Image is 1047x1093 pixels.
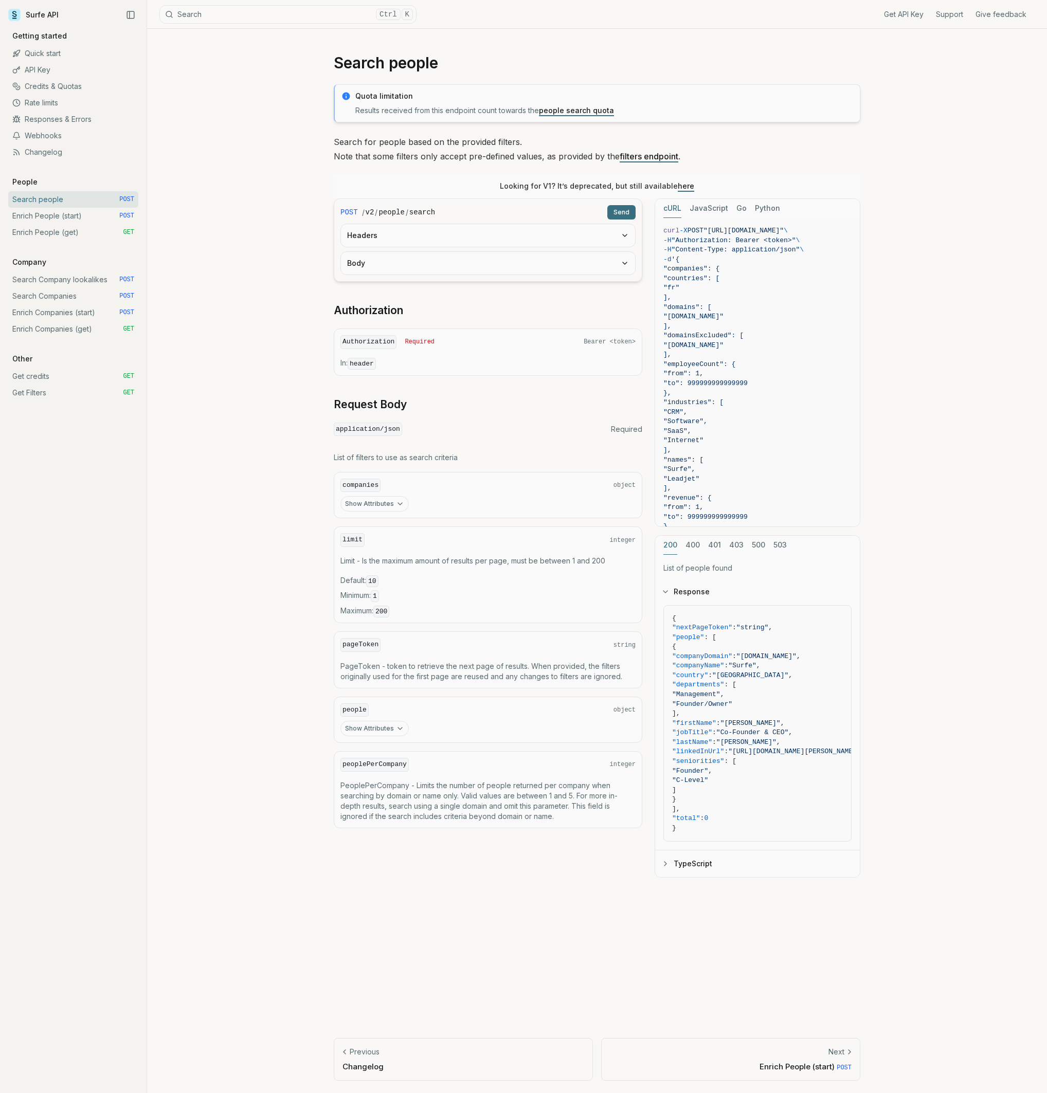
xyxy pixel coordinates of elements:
[736,652,797,660] span: "[DOMAIN_NAME]"
[672,700,732,708] span: "Founder/Owner"
[828,1047,844,1057] p: Next
[334,397,407,412] a: Request Body
[334,303,403,318] a: Authorization
[672,824,676,832] span: }
[123,228,134,236] span: GET
[341,224,635,247] button: Headers
[777,738,781,746] span: ,
[334,135,860,163] p: Search for people based on the provided filters. Note that some filters only accept pre-defined v...
[936,9,963,20] a: Support
[366,207,374,217] code: v2
[613,641,636,649] span: string
[663,484,672,492] span: ],
[672,633,704,641] span: "people"
[8,62,138,78] a: API Key
[8,95,138,111] a: Rate limits
[607,205,636,220] button: Send
[663,284,679,292] span: "fr"
[663,341,724,349] span: "[DOMAIN_NAME]"
[611,424,642,434] span: Required
[663,199,681,218] button: cURL
[340,721,409,736] button: Show Attributes
[663,408,688,416] span: "CRM",
[8,191,138,208] a: Search people POST
[688,227,703,234] span: POST
[340,703,369,717] code: people
[672,757,724,765] span: "seniorities"
[729,536,744,555] button: 403
[8,354,37,364] p: Other
[340,335,396,349] code: Authorization
[796,236,800,244] span: \
[672,614,676,622] span: {
[8,288,138,304] a: Search Companies POST
[724,662,728,669] span: :
[342,1061,584,1072] p: Changelog
[732,652,736,660] span: :
[712,671,788,679] span: "[GEOGRAPHIC_DATA]"
[362,207,365,217] span: /
[8,45,138,62] a: Quick start
[655,605,860,850] div: Response
[366,575,378,587] code: 10
[755,199,780,218] button: Python
[334,423,402,436] code: application/json
[613,481,636,489] span: object
[663,265,719,272] span: "companies": {
[348,358,376,370] code: header
[679,227,688,234] span: -X
[610,536,636,544] span: integer
[788,671,792,679] span: ,
[663,465,695,473] span: "Surfe",
[663,427,692,435] span: "SaaS",
[732,624,736,631] span: :
[663,389,672,397] span: },
[716,719,720,727] span: :
[8,7,59,23] a: Surfe API
[797,652,801,660] span: ,
[800,246,804,253] span: \
[663,246,672,253] span: -H
[663,294,672,301] span: ],
[663,370,703,377] span: "from": 1,
[8,321,138,337] a: Enrich Companies (get) GET
[371,590,379,602] code: 1
[402,9,413,20] kbd: K
[8,271,138,288] a: Search Company lookalikes POST
[672,690,720,698] span: "Management"
[584,338,636,346] span: Bearer <token>
[663,417,708,425] span: "Software",
[8,78,138,95] a: Credits & Quotas
[663,322,672,330] span: ],
[663,256,672,263] span: -d
[672,805,680,813] span: ],
[704,814,708,822] span: 0
[340,575,636,587] span: Default :
[663,236,672,244] span: -H
[663,522,667,530] span: }
[119,212,134,220] span: POST
[655,850,860,877] button: TypeScript
[340,207,358,217] span: POST
[685,536,700,555] button: 400
[672,256,680,263] span: '{
[340,638,381,652] code: pageToken
[500,181,694,191] p: Looking for V1? It’s deprecated, but still available
[355,91,854,101] p: Quota limitation
[373,606,389,617] code: 200
[334,1038,593,1081] a: PreviousChangelog
[340,590,636,602] span: Minimum :
[672,236,796,244] span: "Authorization: Bearer <token>"
[409,207,435,217] code: search
[708,671,712,679] span: :
[8,177,42,187] p: People
[712,738,716,746] span: :
[720,690,725,698] span: ,
[406,207,408,217] span: /
[703,227,784,234] span: "[URL][DOMAIN_NAME]"
[123,372,134,380] span: GET
[663,456,703,464] span: "names": [
[405,338,435,346] span: Required
[8,208,138,224] a: Enrich People (start) POST
[539,106,614,115] a: people search quota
